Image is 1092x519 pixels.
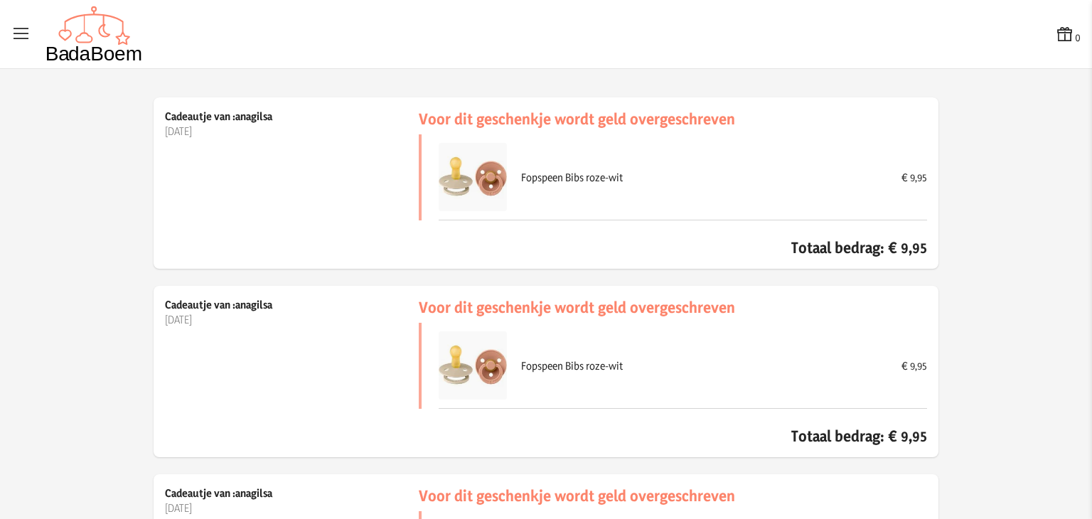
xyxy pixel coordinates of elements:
p: [DATE] [165,312,419,327]
p: Cadeautje van :anagilsa [165,297,419,312]
p: Cadeautje van :anagilsa [165,109,419,124]
div: € 9,95 [901,358,927,373]
button: 0 [1055,24,1081,45]
p: Totaal bedrag: € 9,95 [419,237,927,257]
img: Badaboem [45,6,143,63]
img: Fopspeen Bibs roze-wit [439,331,507,400]
p: Cadeautje van :anagilsa [165,486,419,501]
div: Fopspeen Bibs roze-wit [521,170,887,185]
p: [DATE] [165,501,419,515]
h3: Voor dit geschenkje wordt geld overgeschreven [419,109,927,129]
img: Fopspeen Bibs roze-wit [439,143,507,211]
h3: Voor dit geschenkje wordt geld overgeschreven [419,486,927,505]
p: [DATE] [165,124,419,139]
div: € 9,95 [901,170,927,185]
p: Totaal bedrag: € 9,95 [419,426,927,446]
div: Fopspeen Bibs roze-wit [521,358,887,373]
h3: Voor dit geschenkje wordt geld overgeschreven [419,297,927,317]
